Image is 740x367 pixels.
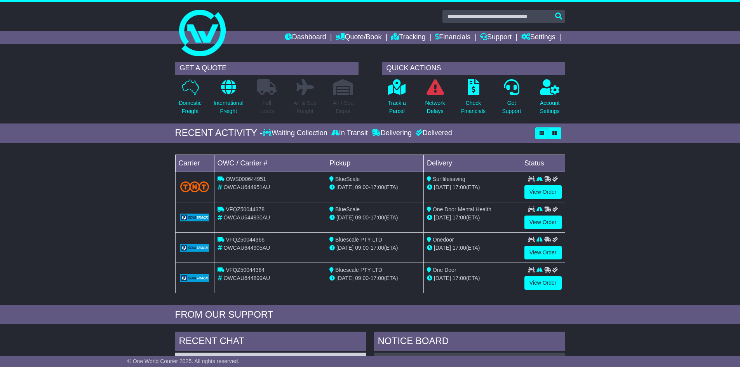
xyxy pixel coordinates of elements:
a: View Order [524,216,562,229]
span: 17:00 [371,184,384,190]
span: 17:00 [371,214,384,221]
a: Track aParcel [388,79,406,120]
span: [DATE] [336,275,353,281]
div: In Transit [329,129,370,137]
span: OWCAU644951AU [223,184,270,190]
p: Track a Parcel [388,99,406,115]
a: View Order [524,276,562,290]
span: 17:00 [371,275,384,281]
div: GET A QUOTE [175,62,359,75]
p: Full Loads [257,99,277,115]
div: - (ETA) [329,214,420,222]
a: DomesticFreight [178,79,202,120]
span: 17:00 [371,245,384,251]
img: GetCarrierServiceLogo [180,274,209,282]
p: Check Financials [461,99,486,115]
p: Air / Sea Depot [333,99,354,115]
div: RECENT ACTIVITY - [175,127,263,139]
a: NetworkDelays [425,79,445,120]
span: [DATE] [434,184,451,190]
p: Get Support [502,99,521,115]
div: - (ETA) [329,244,420,252]
td: Pickup [326,155,424,172]
span: [DATE] [336,245,353,251]
span: BlueScale [335,206,360,212]
div: (ETA) [427,274,518,282]
a: Financials [435,31,470,44]
span: Onedoor [433,237,454,243]
a: Support [480,31,512,44]
a: View Order [524,185,562,199]
td: OWC / Carrier # [214,155,326,172]
span: © One World Courier 2025. All rights reserved. [127,358,240,364]
span: 17:00 [453,275,466,281]
td: Delivery [423,155,521,172]
a: CheckFinancials [461,79,486,120]
div: RECENT CHAT [175,332,366,353]
span: [DATE] [434,245,451,251]
td: Status [521,155,565,172]
div: Waiting Collection [263,129,329,137]
div: FROM OUR SUPPORT [175,309,565,320]
span: 17:00 [453,214,466,221]
span: OWS000644951 [226,176,266,182]
span: [DATE] [336,214,353,221]
div: - (ETA) [329,274,420,282]
span: VFQZ50044366 [226,237,265,243]
span: OWCAU644899AU [223,275,270,281]
span: 17:00 [453,184,466,190]
div: Delivered [414,129,452,137]
span: 17:00 [453,245,466,251]
span: VFQZ50044364 [226,267,265,273]
span: OWCAU644930AU [223,214,270,221]
a: InternationalFreight [213,79,244,120]
span: 09:00 [355,214,369,221]
div: - (ETA) [329,183,420,191]
a: Settings [521,31,555,44]
span: BlueScale [335,176,360,182]
span: Bluescale PTY LTD [335,237,382,243]
div: (ETA) [427,244,518,252]
img: GetCarrierServiceLogo [180,214,209,221]
p: Domestic Freight [179,99,201,115]
img: TNT_Domestic.png [180,181,209,192]
span: One Door Mental Health [433,206,491,212]
a: View Order [524,246,562,259]
div: QUICK ACTIONS [382,62,565,75]
a: Quote/Book [336,31,381,44]
a: AccountSettings [540,79,560,120]
td: Carrier [175,155,214,172]
div: (ETA) [427,183,518,191]
span: Bluescale PTY LTD [335,267,382,273]
a: Dashboard [285,31,326,44]
span: 09:00 [355,184,369,190]
p: Network Delays [425,99,445,115]
span: VFQZ50044378 [226,206,265,212]
span: [DATE] [434,275,451,281]
span: One Door [433,267,456,273]
span: OWCAU644905AU [223,245,270,251]
img: GetCarrierServiceLogo [180,244,209,252]
span: Surflifesaving [433,176,465,182]
div: NOTICE BOARD [374,332,565,353]
span: [DATE] [434,214,451,221]
p: Account Settings [540,99,560,115]
div: Delivering [370,129,414,137]
p: Air & Sea Freight [294,99,317,115]
p: International Freight [214,99,244,115]
a: GetSupport [501,79,521,120]
span: 09:00 [355,275,369,281]
span: 09:00 [355,245,369,251]
span: [DATE] [336,184,353,190]
div: (ETA) [427,214,518,222]
a: Tracking [391,31,425,44]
